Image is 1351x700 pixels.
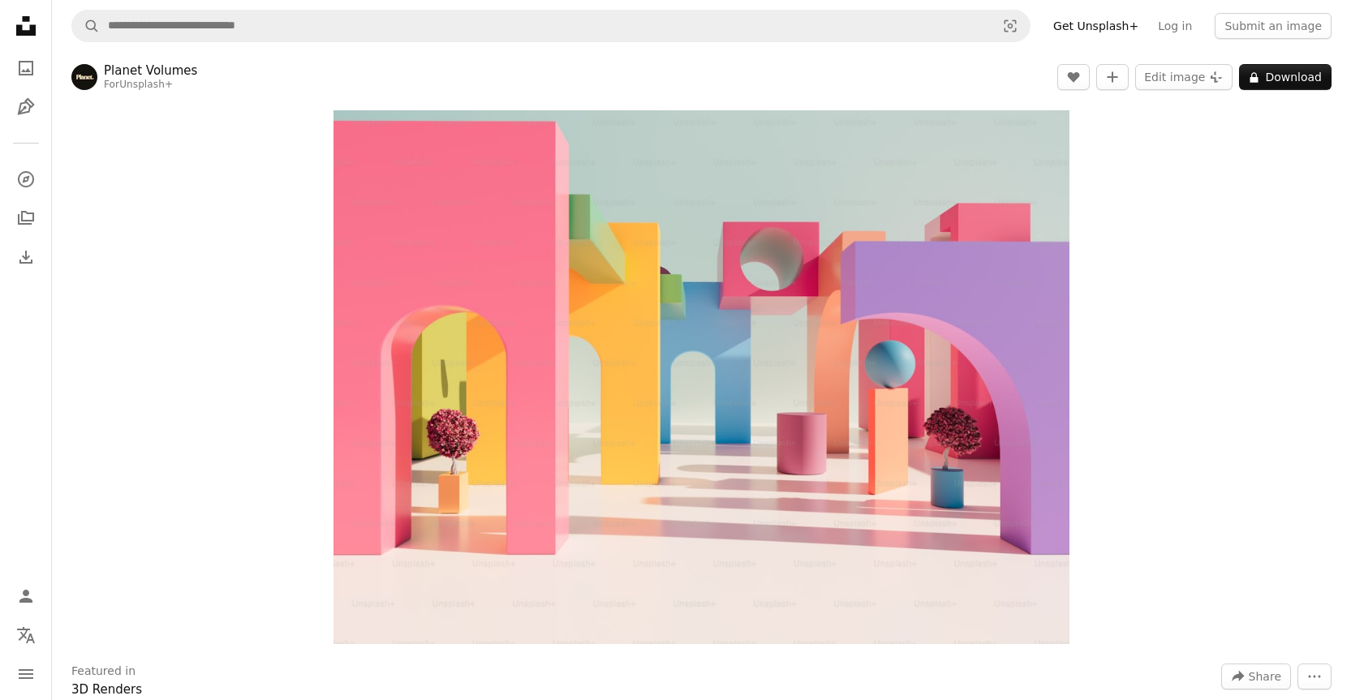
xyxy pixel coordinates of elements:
[1096,64,1129,90] button: Add to Collection
[10,91,42,123] a: Illustrations
[1057,64,1090,90] button: Like
[10,619,42,651] button: Language
[333,110,1070,644] img: A group of colorful blocks with a flower in the middle
[104,79,197,92] div: For
[333,110,1070,644] button: Zoom in on this image
[71,10,1030,42] form: Find visuals sitewide
[10,202,42,234] a: Collections
[71,663,136,680] h3: Featured in
[104,62,197,79] a: Planet Volumes
[10,163,42,195] a: Explore
[1297,663,1332,689] button: More Actions
[1215,13,1332,39] button: Submit an image
[1148,13,1202,39] a: Log in
[1249,664,1281,689] span: Share
[119,79,173,90] a: Unsplash+
[10,52,42,84] a: Photos
[10,241,42,273] a: Download History
[1221,663,1291,689] button: Share this image
[1239,64,1332,90] button: Download
[1043,13,1148,39] a: Get Unsplash+
[1135,64,1233,90] button: Edit image
[991,11,1030,41] button: Visual search
[10,580,42,612] a: Log in / Sign up
[72,11,100,41] button: Search Unsplash
[10,658,42,690] button: Menu
[71,64,97,90] img: Go to Planet Volumes's profile
[71,682,142,697] a: 3D Renders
